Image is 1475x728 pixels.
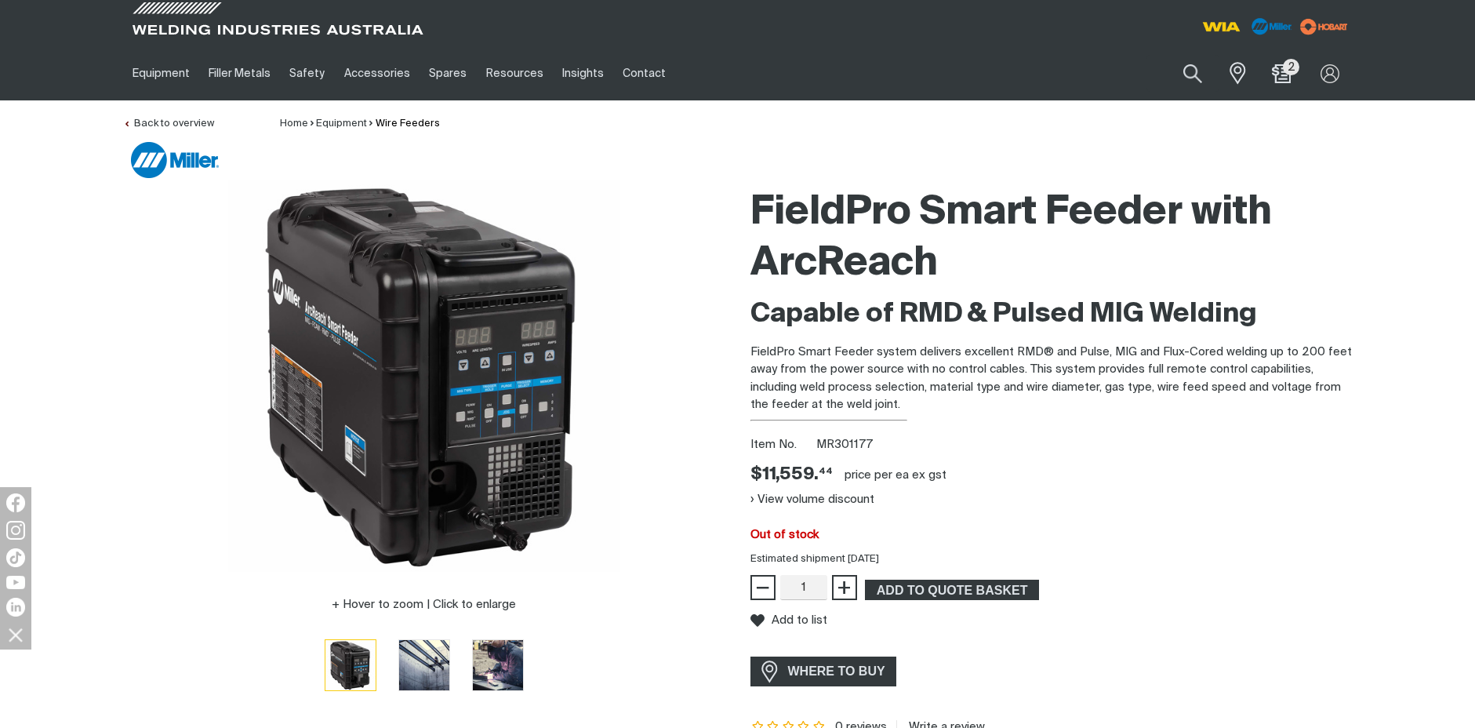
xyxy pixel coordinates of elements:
a: Insights [553,46,613,100]
a: Spares [420,46,476,100]
div: price per EA [845,468,909,483]
button: Add to list [750,613,827,628]
a: WHERE TO BUY [750,657,897,686]
span: ADD TO QUOTE BASKET [866,580,1037,600]
a: Home [280,118,308,129]
span: − [755,574,770,601]
span: $11,559. [750,464,833,486]
h2: Capable of RMD & Pulsed MIG Welding [750,297,1353,332]
input: Product name or item number... [1146,55,1219,92]
button: View volume discount [750,486,874,511]
img: FieldPro Smart Feeder ArcReach [473,640,523,690]
span: + [837,574,852,601]
a: Safety [280,46,334,100]
h1: FieldPro Smart Feeder with ArcReach [750,187,1353,289]
div: ex gst [912,468,946,483]
span: WHERE TO BUY [778,659,896,684]
img: Instagram [6,521,25,540]
sup: 44 [819,467,833,475]
button: Go to slide 3 [472,639,524,691]
a: Wire Feeders [376,118,440,129]
p: FieldPro Smart Feeder system delivers excellent RMD® and Pulse, MIG and Flux-Cored welding up to ... [750,344,1353,414]
a: Filler Metals [199,46,280,100]
button: Go to slide 2 [398,639,450,691]
div: Price [750,464,833,486]
img: FieldPro Smart Feeder ArcReach [399,640,449,690]
button: Add FieldPro Smart Feeder ArcReach to the shopping cart [865,580,1039,600]
button: Search products [1166,55,1219,92]
img: FieldPro Smart Feeder ArcReach [325,640,376,690]
nav: Breadcrumb [280,116,440,132]
span: MR301177 [816,439,873,450]
div: Estimated shipment [DATE] [738,551,1365,567]
a: Equipment [316,118,367,129]
a: Back to overview [123,118,214,129]
span: Item No. [750,436,814,454]
img: miller [1295,15,1353,38]
span: Out of stock [750,529,819,541]
img: TikTok [6,548,25,567]
img: Miller [131,142,219,178]
a: Resources [476,46,552,100]
nav: Main [123,46,1045,100]
a: Accessories [335,46,420,100]
a: Contact [613,46,675,100]
span: Add to list [772,613,827,627]
a: Equipment [123,46,199,100]
img: FieldPro Smart Feeder ArcReach [228,180,620,572]
img: LinkedIn [6,598,25,617]
img: YouTube [6,576,25,589]
img: hide socials [2,621,29,648]
img: Facebook [6,493,25,512]
button: Hover to zoom | Click to enlarge [322,595,525,614]
button: Go to slide 1 [325,639,376,691]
